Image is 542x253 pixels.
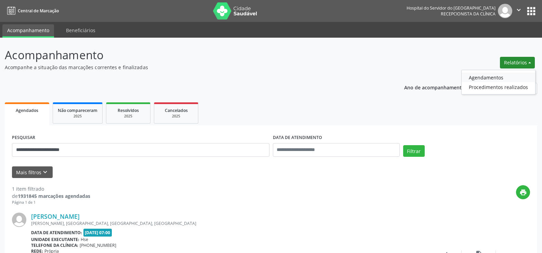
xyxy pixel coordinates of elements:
[404,83,465,91] p: Ano de acompanhamento
[61,24,100,36] a: Beneficiários
[2,24,54,38] a: Acompanhamento
[41,168,49,176] i: keyboard_arrow_down
[159,114,193,119] div: 2025
[498,4,512,18] img: img
[273,132,322,143] label: DATA DE ATENDIMENTO
[12,185,90,192] div: 1 item filtrado
[80,242,116,248] span: [PHONE_NUMBER]
[31,242,78,248] b: Telefone da clínica:
[58,114,97,119] div: 2025
[407,5,495,11] div: Hospital do Servidor do [GEOGRAPHIC_DATA]
[12,192,90,200] div: de
[31,220,427,226] div: [PERSON_NAME], [GEOGRAPHIC_DATA], [GEOGRAPHIC_DATA], [GEOGRAPHIC_DATA]
[516,185,530,199] button: print
[12,166,53,178] button: Mais filtroskeyboard_arrow_down
[462,73,535,82] a: Agendamentos
[500,57,535,68] button: Relatórios
[58,107,97,113] span: Não compareceram
[403,145,425,157] button: Filtrar
[462,82,535,92] a: Procedimentos realizados
[165,107,188,113] span: Cancelados
[18,193,90,199] strong: 1931845 marcações agendadas
[31,237,79,242] b: Unidade executante:
[18,8,59,14] span: Central de Marcação
[111,114,145,119] div: 2025
[5,5,59,16] a: Central de Marcação
[519,189,527,196] i: print
[461,70,536,94] ul: Relatórios
[12,213,26,227] img: img
[12,200,90,205] div: Página 1 de 1
[31,213,80,220] a: [PERSON_NAME]
[512,4,525,18] button: 
[441,11,495,17] span: Recepcionista da clínica
[5,64,378,71] p: Acompanhe a situação das marcações correntes e finalizadas
[525,5,537,17] button: apps
[81,237,88,242] span: Hse
[31,230,82,236] b: Data de atendimento:
[83,229,112,237] span: [DATE] 07:00
[515,6,523,14] i: 
[5,47,378,64] p: Acompanhamento
[118,107,139,113] span: Resolvidos
[16,107,38,113] span: Agendados
[12,132,35,143] label: PESQUISAR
